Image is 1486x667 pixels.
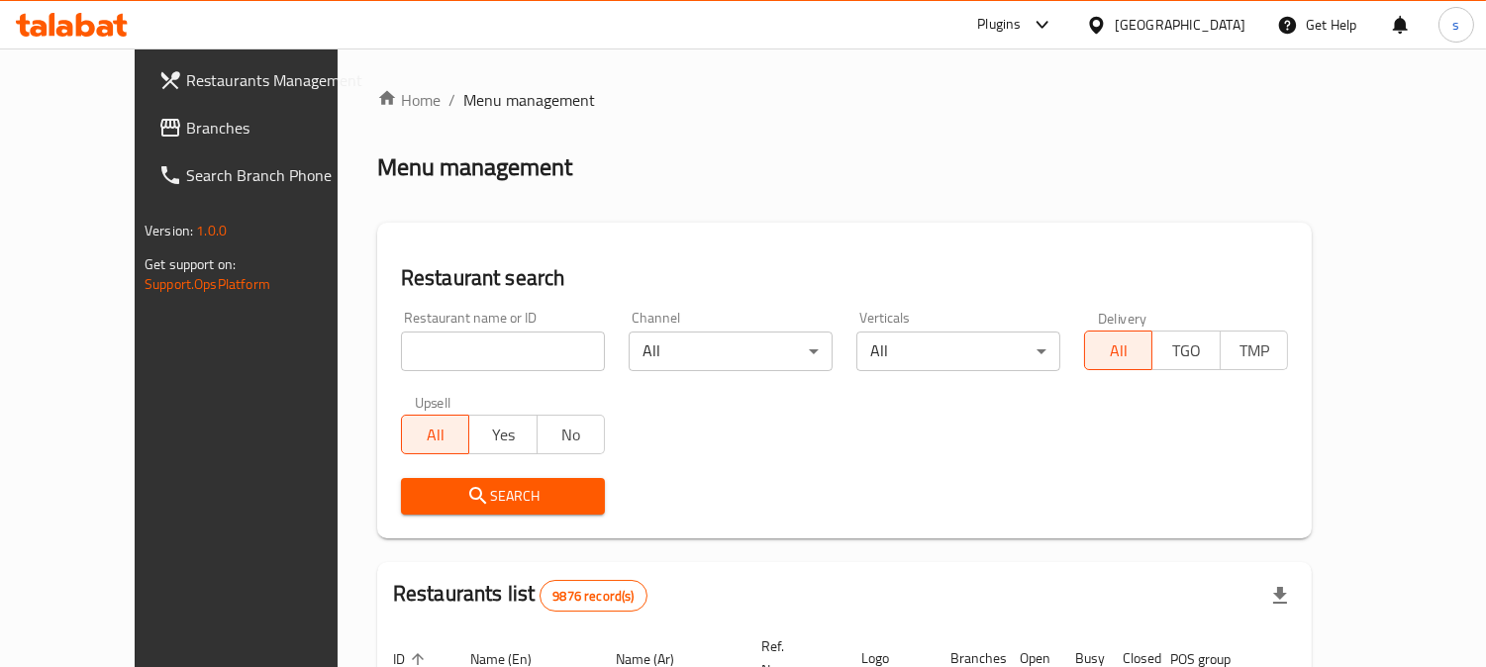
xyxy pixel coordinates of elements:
[196,218,227,243] span: 1.0.0
[1084,331,1152,370] button: All
[629,332,833,371] div: All
[377,88,1312,112] nav: breadcrumb
[393,579,647,612] h2: Restaurants list
[477,421,529,449] span: Yes
[415,395,451,409] label: Upsell
[143,56,383,104] a: Restaurants Management
[1115,14,1245,36] div: [GEOGRAPHIC_DATA]
[463,88,595,112] span: Menu management
[856,332,1060,371] div: All
[1093,336,1144,365] span: All
[401,263,1288,293] h2: Restaurant search
[1256,572,1304,619] div: Export file
[186,116,367,140] span: Branches
[1220,331,1288,370] button: TMP
[401,478,605,515] button: Search
[401,415,469,454] button: All
[145,218,193,243] span: Version:
[186,68,367,92] span: Restaurants Management
[448,88,455,112] li: /
[545,421,597,449] span: No
[186,163,367,187] span: Search Branch Phone
[145,251,236,277] span: Get support on:
[417,484,589,509] span: Search
[977,13,1021,37] div: Plugins
[1452,14,1459,36] span: s
[1151,331,1220,370] button: TGO
[1160,336,1212,365] span: TGO
[537,415,605,454] button: No
[1098,311,1147,325] label: Delivery
[143,104,383,151] a: Branches
[145,271,270,297] a: Support.OpsPlatform
[377,88,441,112] a: Home
[1229,336,1280,365] span: TMP
[468,415,537,454] button: Yes
[540,580,646,612] div: Total records count
[401,332,605,371] input: Search for restaurant name or ID..
[143,151,383,199] a: Search Branch Phone
[410,421,461,449] span: All
[377,151,572,183] h2: Menu management
[541,587,645,606] span: 9876 record(s)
